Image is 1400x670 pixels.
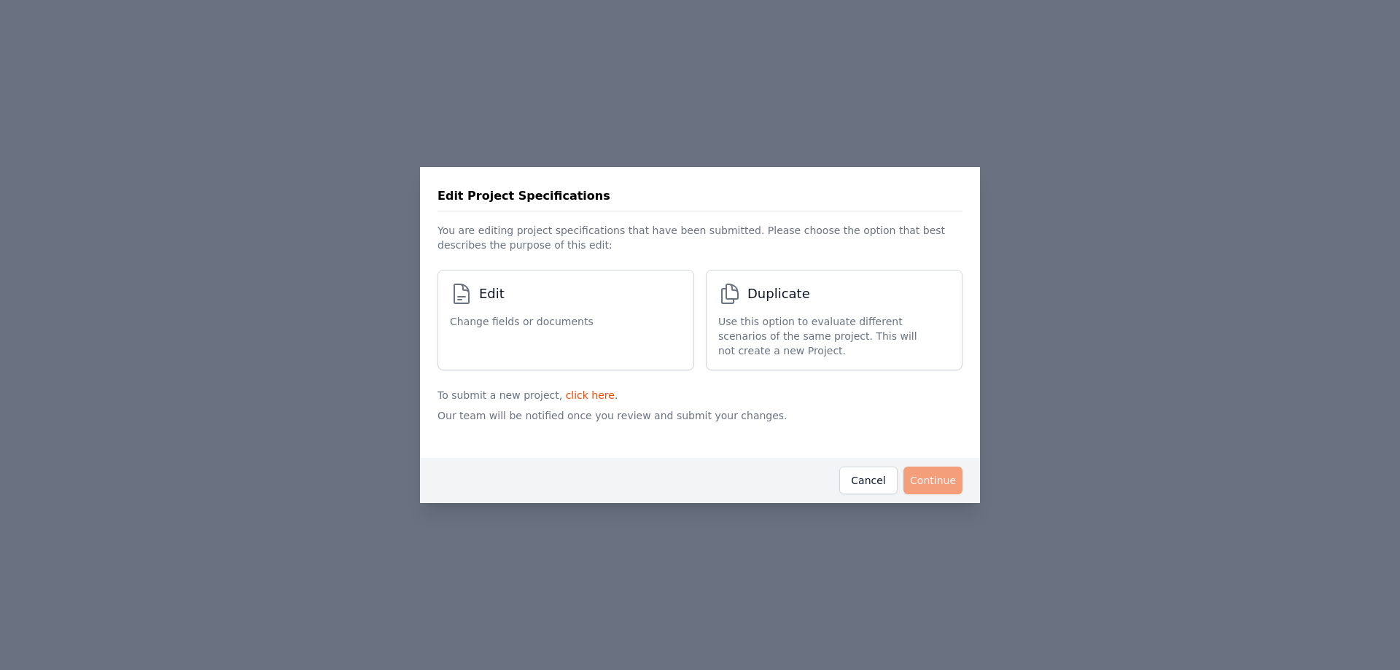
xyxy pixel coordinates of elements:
[903,467,962,494] button: Continue
[718,314,936,358] span: Use this option to evaluate different scenarios of the same project. This will not create a new P...
[437,187,610,205] h3: Edit Project Specifications
[450,314,594,329] span: Change fields or documents
[437,382,962,402] p: To submit a new project, .
[437,211,962,258] p: You are editing project specifications that have been submitted. Please choose the option that be...
[747,284,810,304] span: Duplicate
[839,467,898,494] button: Cancel
[566,389,615,401] a: click here
[437,402,962,446] p: Our team will be notified once you review and submit your changes.
[479,284,505,304] span: Edit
